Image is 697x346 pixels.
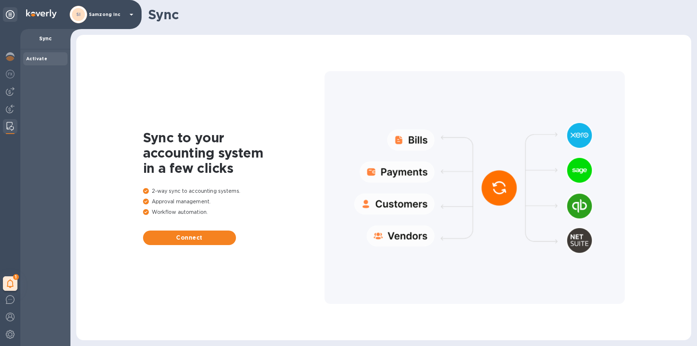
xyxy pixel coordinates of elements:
h1: Sync to your accounting system in a few clicks [143,130,325,176]
p: Workflow automation. [143,208,325,216]
div: Unpin categories [3,7,17,22]
button: Connect [143,231,236,245]
img: Foreign exchange [6,70,15,78]
span: 1 [13,274,19,280]
img: Logo [26,9,57,18]
p: Sync [26,35,65,42]
b: Activate [26,56,47,61]
p: 2-way sync to accounting systems. [143,187,325,195]
h1: Sync [148,7,685,22]
p: Samzong inc [89,12,125,17]
span: Connect [149,233,230,242]
p: Approval management. [143,198,325,205]
b: SI [76,12,81,17]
